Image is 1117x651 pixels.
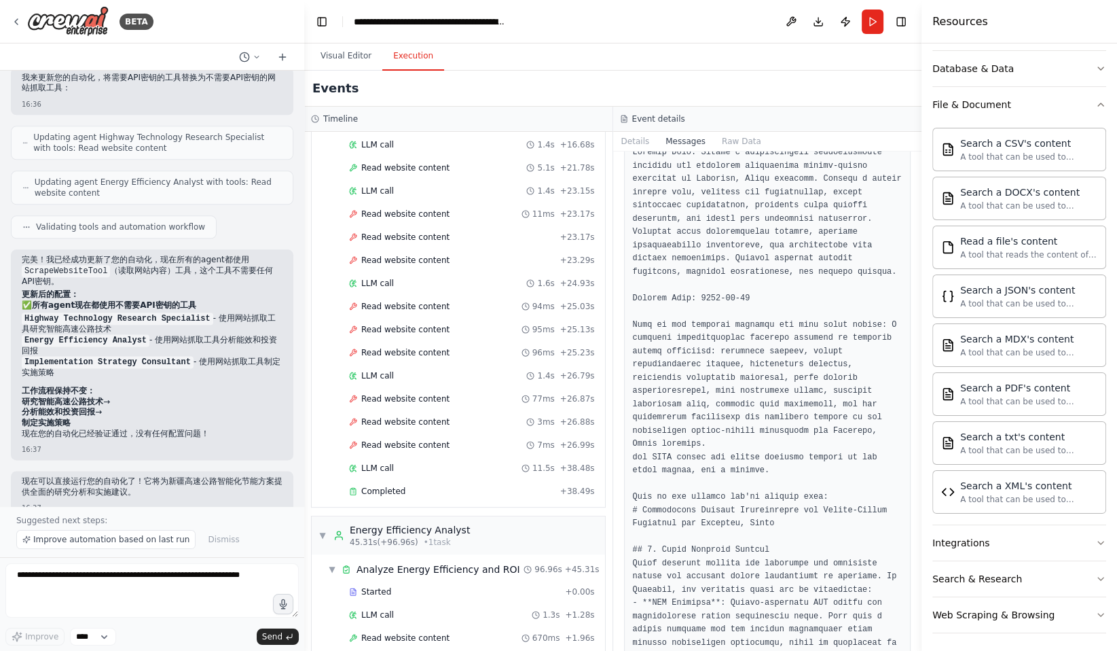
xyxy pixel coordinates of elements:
[5,628,65,646] button: Improve
[941,241,955,254] img: FileReadTool
[361,486,405,497] span: Completed
[361,232,450,243] span: Read website content
[537,162,554,173] span: 5.1s
[22,397,282,408] li: →
[560,162,595,173] span: + 21.78s
[565,586,594,597] span: + 0.00s
[560,139,595,150] span: + 16.68s
[532,633,560,644] span: 670ms
[22,429,282,440] p: 现在您的自动化已经验证通过，没有任何配置问题！
[932,87,1106,122] button: File & Document
[361,610,394,620] span: LLM call
[565,633,594,644] span: + 1.96s
[22,407,95,417] strong: 分析能效和投资回报
[323,113,358,124] h3: Timeline
[361,324,450,335] span: Read website content
[22,503,282,513] div: 16:37
[960,152,1097,162] div: A tool that can be used to semantic search a query from a CSV's content.
[960,396,1097,407] div: A tool that can be used to semantic search a query from a PDF's content.
[16,515,288,526] p: Suggested next steps:
[960,479,1097,493] div: Search a XML's content
[960,332,1097,346] div: Search a MDX's content
[657,132,714,151] button: Messages
[932,51,1106,86] button: Database & Data
[960,186,1097,199] div: Search a DOCX's content
[22,255,282,287] p: 完美！我已经成功更新了您的自动化，现在所有的agent都使用 （读取网站内容）工具，这个工具不需要任何API密钥。
[960,234,1097,248] div: Read a file's content
[941,289,955,303] img: JSONSearchTool
[354,15,507,29] nav: breadcrumb
[22,99,282,109] div: 16:36
[32,300,196,310] strong: 所有agent现在都使用不需要API密钥的工具
[361,370,394,381] span: LLM call
[22,73,282,94] p: 我来更新您的自动化，将需要API密钥的工具替换为不需要API密钥的网站抓取工具：
[537,139,554,150] span: 1.4s
[22,386,95,395] strong: 工作流程保持不变：
[312,12,331,31] button: Hide left sidebar
[361,162,450,173] span: Read website content
[560,347,595,358] span: + 25.23s
[22,335,282,357] li: - 使用网站抓取工具分析能效和投资回报
[960,347,1097,358] div: A tool that can be used to semantic search a query from a MDX's content.
[22,476,282,497] p: 现在可以直接运行您的自动化了！它将为新疆高速公路智能化节能方案提供全面的研究分析和实施建议。
[960,200,1097,211] div: A tool that can be used to semantic search a query from a DOCX's content.
[22,334,149,347] code: Energy Efficiency Analyst
[941,387,955,401] img: PDFSearchTool
[560,486,595,497] span: + 38.49s
[22,300,282,311] p: ✅
[941,143,955,156] img: CSVSearchTool
[272,49,293,65] button: Start a new chat
[960,494,1097,505] div: A tool that can be used to semantic search a query from a XML's content.
[361,278,394,289] span: LLM call
[537,186,554,196] span: 1.4s
[257,629,299,645] button: Send
[560,324,595,335] span: + 25.13s
[560,370,595,381] span: + 26.79s
[960,283,1097,297] div: Search a JSON's content
[33,132,282,154] span: Updating agent Highway Technology Research Specialist with tools: Read website content
[560,186,595,196] span: + 23.15s
[565,610,594,620] span: + 1.28s
[356,563,520,576] div: Analyze Energy Efficiency and ROI
[932,572,1022,586] div: Search & Research
[120,14,153,30] div: BETA
[22,357,282,379] li: - 使用网站抓取工具制定实施策略
[560,463,595,474] span: + 38.48s
[361,186,394,196] span: LLM call
[234,49,266,65] button: Switch to previous chat
[932,561,1106,597] button: Search & Research
[25,631,58,642] span: Improve
[537,370,554,381] span: 1.4s
[532,209,555,219] span: 11ms
[328,564,336,575] span: ▼
[532,324,555,335] span: 95ms
[382,42,444,71] button: Execution
[932,608,1055,622] div: Web Scraping & Browsing
[361,586,391,597] span: Started
[892,12,911,31] button: Hide right sidebar
[560,255,595,266] span: + 23.29s
[201,530,246,549] button: Dismiss
[22,418,71,427] strong: 制定实施策略
[932,14,988,30] h4: Resources
[273,594,293,614] button: Click to speak your automation idea
[960,137,1097,150] div: Search a CSV's content
[208,534,239,545] span: Dismiss
[941,485,955,499] img: XMLSearchTool
[16,530,196,549] button: Improve automation based on last run
[312,79,359,98] h2: Events
[932,536,989,550] div: Integrations
[537,440,555,451] span: 7ms
[361,463,394,474] span: LLM call
[22,397,103,406] strong: 研究智能高速公路技术
[361,633,450,644] span: Read website content
[361,255,450,266] span: Read website content
[532,463,555,474] span: 11.5s
[318,530,327,541] span: ▼
[350,523,470,537] div: Energy Efficiency Analyst
[361,440,450,451] span: Read website content
[632,113,685,124] h3: Event details
[532,347,555,358] span: 96ms
[33,534,189,545] span: Improve automation based on last run
[932,597,1106,633] button: Web Scraping & Browsing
